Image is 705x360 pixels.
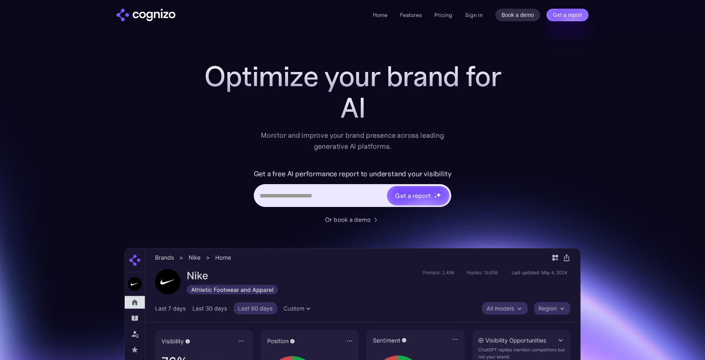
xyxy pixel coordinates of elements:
[546,9,589,21] a: Get a report
[325,215,380,224] a: Or book a demo
[325,215,371,224] div: Or book a demo
[254,168,452,211] form: Hero URL Input Form
[465,10,483,20] a: Sign in
[373,11,388,18] a: Home
[195,92,510,124] div: AI
[195,61,510,92] h1: Optimize your brand for
[116,9,175,21] a: home
[434,193,435,194] img: star
[400,11,422,18] a: Features
[116,9,175,21] img: cognizo logo
[256,130,449,152] div: Monitor and improve your brand presence across leading generative AI platforms.
[434,11,452,18] a: Pricing
[495,9,541,21] a: Book a demo
[254,168,452,180] label: Get a free AI performance report to understand your visibility
[436,192,441,198] img: star
[386,185,450,206] a: Get a reportstarstarstar
[434,196,437,198] img: star
[395,191,430,200] div: Get a report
